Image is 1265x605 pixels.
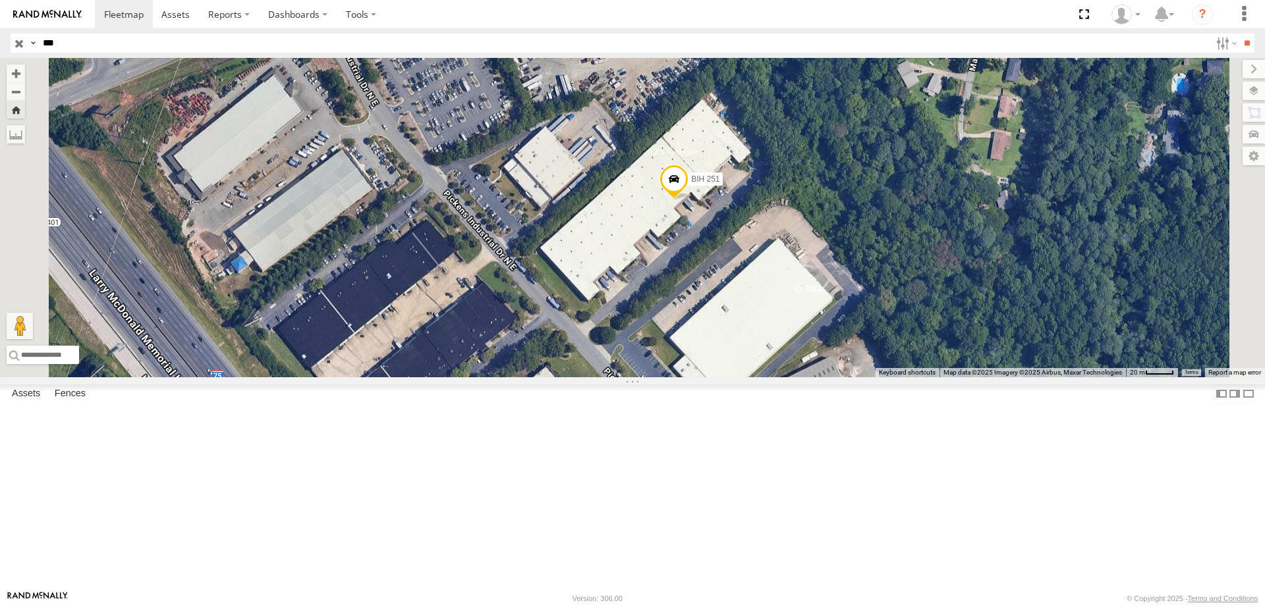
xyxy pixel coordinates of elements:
span: Map data ©2025 Imagery ©2025 Airbus, Maxar Technologies [943,369,1122,376]
div: Version: 306.00 [573,594,623,602]
label: Fences [48,384,92,403]
label: Search Query [28,34,38,53]
button: Drag Pegman onto the map to open Street View [7,313,33,339]
label: Dock Summary Table to the Right [1228,384,1241,404]
a: Visit our Website [7,592,68,605]
label: Assets [5,384,47,403]
a: Terms and Conditions [1188,594,1258,602]
span: 20 m [1130,369,1145,376]
label: Map Settings [1243,147,1265,165]
button: Map Scale: 20 m per 40 pixels [1126,368,1178,377]
button: Zoom out [7,82,25,101]
label: Hide Summary Table [1242,384,1255,404]
button: Zoom in [7,65,25,82]
div: © Copyright 2025 - [1127,594,1258,602]
div: Nele . [1107,5,1145,24]
label: Search Filter Options [1211,34,1239,53]
i: ? [1192,4,1213,25]
img: rand-logo.svg [13,10,82,19]
a: Terms (opens in new tab) [1185,370,1198,375]
button: Keyboard shortcuts [879,368,936,377]
label: Dock Summary Table to the Left [1215,384,1228,404]
label: Measure [7,125,25,144]
a: Report a map error [1208,369,1261,376]
button: Zoom Home [7,101,25,118]
span: BIH 251 [691,174,719,184]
